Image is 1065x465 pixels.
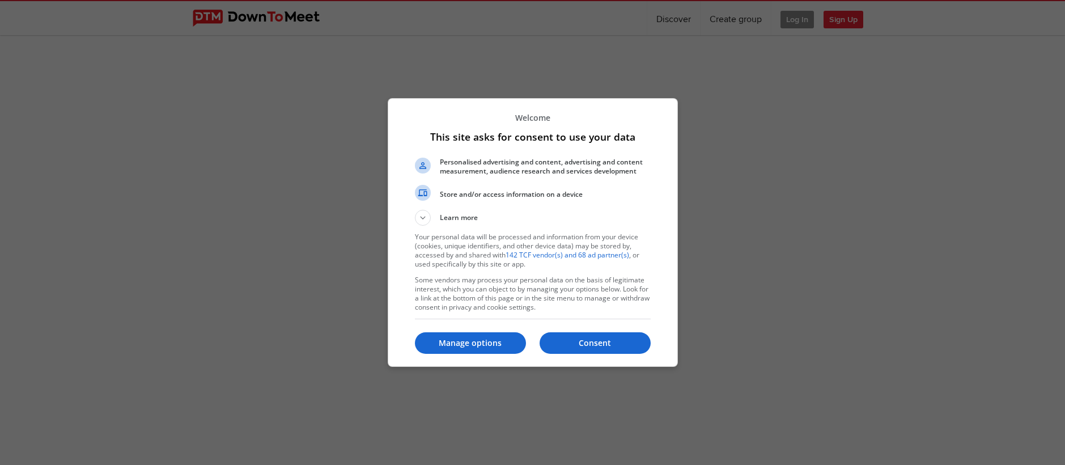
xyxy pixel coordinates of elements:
p: Welcome [415,112,651,123]
p: Manage options [415,337,526,349]
h1: This site asks for consent to use your data [415,130,651,143]
span: Store and/or access information on a device [440,190,651,199]
p: Consent [540,337,651,349]
p: Your personal data will be processed and information from your device (cookies, unique identifier... [415,232,651,269]
span: Learn more [440,213,478,226]
button: Learn more [415,210,651,226]
button: Manage options [415,332,526,354]
button: Consent [540,332,651,354]
div: This site asks for consent to use your data [388,98,678,367]
p: Some vendors may process your personal data on the basis of legitimate interest, which you can ob... [415,276,651,312]
span: Personalised advertising and content, advertising and content measurement, audience research and ... [440,158,651,176]
a: 142 TCF vendor(s) and 68 ad partner(s) [506,250,629,260]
